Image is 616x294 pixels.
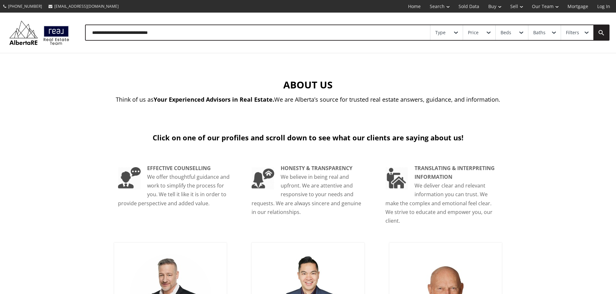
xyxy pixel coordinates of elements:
[147,165,211,172] b: EFFECTIVE COUNSELLING
[6,19,72,46] img: Logo
[533,30,546,35] div: Baths
[274,96,500,103] span: We are Alberta’s source for trusted real estate answers, guidance, and information.
[118,173,230,207] span: We offer thoughtful guidance and work to simplify the process for you. We tell it like it is in o...
[435,30,446,35] div: Type
[281,165,352,172] b: HONESTY & TRANSPARENCY
[415,165,495,180] b: TRANSLATING & INTERPRETING INFORMATION
[566,30,579,35] div: Filters
[501,30,511,35] div: Beds
[153,133,463,142] strong: Click on one of our profiles and scroll down to see what our clients are saying about us!
[54,4,119,9] span: [EMAIL_ADDRESS][DOMAIN_NAME]
[8,4,42,9] span: [PHONE_NUMBER]
[114,96,502,106] h4: Think of us as
[468,30,479,35] div: Price
[252,173,361,216] span: We believe in being real and upfront. We are attentive and responsive to your needs and requests....
[45,0,122,12] a: [EMAIL_ADDRESS][DOMAIN_NAME]
[283,78,333,91] strong: ABOUT US
[154,96,274,103] b: Your Experienced Advisors in Real Estate.
[385,182,492,224] span: We deliver clear and relevant information you can trust. We make the complex and emotional feel c...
